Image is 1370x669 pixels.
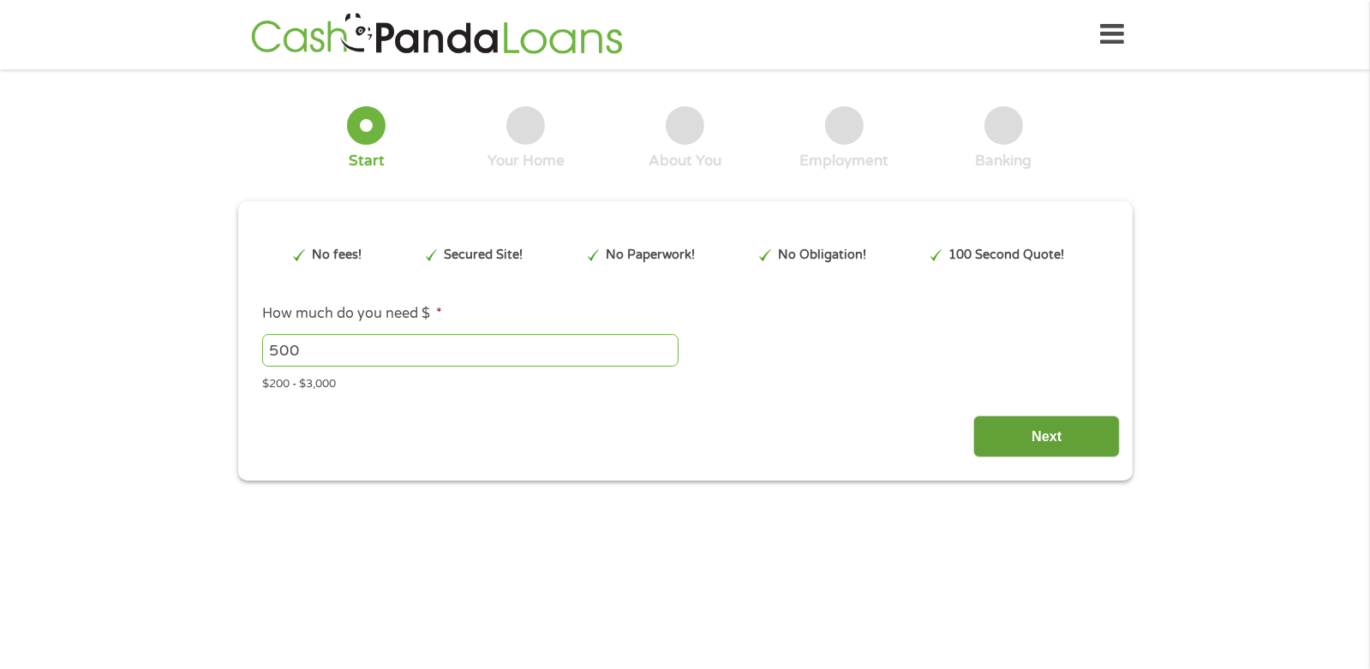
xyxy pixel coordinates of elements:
[606,246,695,265] p: No Paperwork!
[949,246,1065,265] p: 100 Second Quote!
[649,152,721,170] div: About You
[349,152,385,170] div: Start
[975,152,1032,170] div: Banking
[262,370,1107,393] div: $200 - $3,000
[262,305,442,323] label: How much do you need $
[488,152,565,170] div: Your Home
[799,152,888,170] div: Employment
[973,415,1120,457] input: Next
[246,10,628,59] img: GetLoanNow Logo
[778,246,866,265] p: No Obligation!
[312,246,362,265] p: No fees!
[444,246,523,265] p: Secured Site!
